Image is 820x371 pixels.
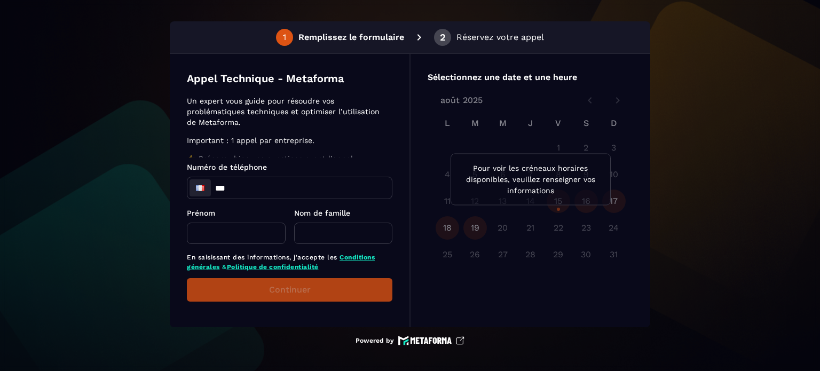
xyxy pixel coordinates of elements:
[222,263,227,271] span: &
[187,153,389,164] p: 👉 Préparez bien vos questions avant l’appel.
[283,33,286,42] div: 1
[187,252,392,272] p: En saisissant des informations, j'accepte les
[356,336,464,345] a: Powered by
[187,135,389,146] p: Important : 1 appel par entreprise.
[460,163,602,196] p: Pour voir les créneaux horaires disponibles, veuillez renseigner vos informations
[440,33,446,42] div: 2
[456,31,544,44] p: Réservez votre appel
[294,209,350,217] span: Nom de famille
[428,71,633,84] p: Sélectionnez une date et une heure
[187,71,344,86] p: Appel Technique - Metaforma
[298,31,404,44] p: Remplissez le formulaire
[227,263,319,271] a: Politique de confidentialité
[187,96,389,128] p: Un expert vous guide pour résoudre vos problématiques techniques et optimiser l’utilisation de Me...
[187,163,267,171] span: Numéro de téléphone
[190,179,211,196] div: France: + 33
[187,209,215,217] span: Prénom
[356,336,394,345] p: Powered by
